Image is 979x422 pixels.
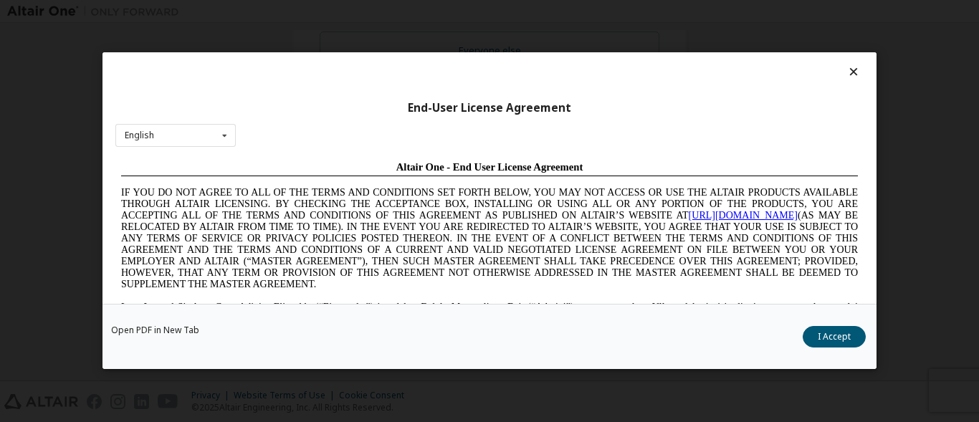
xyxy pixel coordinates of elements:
span: IF YOU DO NOT AGREE TO ALL OF THE TERMS AND CONDITIONS SET FORTH BELOW, YOU MAY NOT ACCESS OR USE... [6,32,742,134]
a: [URL][DOMAIN_NAME] [573,54,682,65]
span: Lore Ipsumd Sit Ame Cons Adipisc Elitseddo (“Eiusmodte”) in utlabor Etdolo Magnaaliqua Eni. (“Adm... [6,146,742,249]
button: I Accept [803,327,866,348]
a: Open PDF in New Tab [111,327,199,335]
div: English [125,131,154,140]
span: Altair One - End User License Agreement [281,6,468,17]
div: End-User License Agreement [115,101,864,115]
